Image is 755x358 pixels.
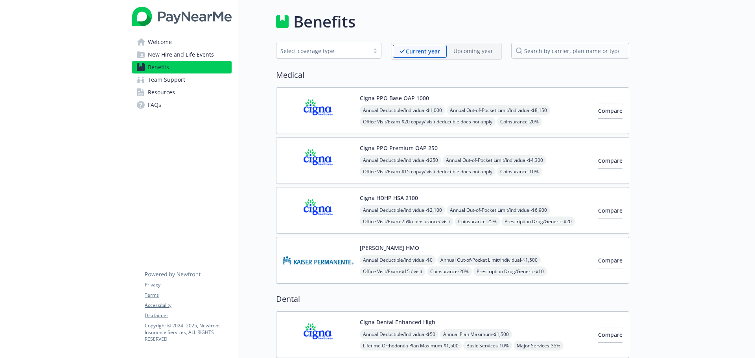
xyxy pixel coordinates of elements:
a: New Hire and Life Events [132,48,232,61]
span: Major Services - 35% [514,341,563,351]
h1: Benefits [293,10,355,33]
h2: Medical [276,69,629,81]
span: Coinsurance - 25% [455,217,500,226]
a: Privacy [145,281,231,288]
span: FAQs [148,99,161,111]
img: CIGNA carrier logo [283,94,354,127]
button: Cigna Dental Enhanced High [360,318,435,326]
span: Annual Out-of-Pocket Limit/Individual - $6,900 [447,205,550,215]
span: Compare [598,157,622,164]
span: New Hire and Life Events [148,48,214,61]
a: FAQs [132,99,232,111]
span: Lifetime Orthodontia Plan Maximum - $1,500 [360,341,462,351]
input: search by carrier, plan name or type [511,43,629,59]
h2: Dental [276,293,629,305]
button: [PERSON_NAME] HMO [360,244,419,252]
a: Benefits [132,61,232,73]
span: Welcome [148,36,172,48]
span: Annual Deductible/Individual - $50 [360,329,438,339]
span: Annual Deductible/Individual - $2,100 [360,205,445,215]
span: Team Support [148,73,185,86]
p: Copyright © 2024 - 2025 , Newfront Insurance Services, ALL RIGHTS RESERVED [145,322,231,342]
p: Current year [406,47,440,55]
div: Select coverage type [280,47,365,55]
span: Basic Services - 10% [463,341,512,351]
span: Coinsurance - 20% [497,117,542,127]
span: Compare [598,107,622,114]
img: Kaiser Permanente Insurance Company carrier logo [283,244,354,277]
img: CIGNA carrier logo [283,194,354,227]
span: Annual Deductible/Individual - $0 [360,255,436,265]
span: Coinsurance - 10% [497,167,542,176]
span: Annual Deductible/Individual - $250 [360,155,441,165]
button: Compare [598,153,622,169]
span: Benefits [148,61,169,73]
span: Compare [598,257,622,264]
button: Cigna PPO Premium OAP 250 [360,144,438,152]
span: Office Visit/Exam - 25% coinsurance/ visit [360,217,453,226]
span: Compare [598,331,622,338]
img: CIGNA carrier logo [283,318,354,351]
span: Office Visit/Exam - $15 copay/ visit deductible does not apply [360,167,495,176]
a: Welcome [132,36,232,48]
a: Team Support [132,73,232,86]
span: Annual Out-of-Pocket Limit/Individual - $4,300 [443,155,546,165]
span: Annual Out-of-Pocket Limit/Individual - $8,150 [447,105,550,115]
span: Compare [598,207,622,214]
img: CIGNA carrier logo [283,144,354,177]
span: Office Visit/Exam - $15 / visit [360,266,425,276]
button: Cigna PPO Base OAP 1000 [360,94,429,102]
span: Resources [148,86,175,99]
p: Upcoming year [453,47,493,55]
span: Annual Deductible/Individual - $1,000 [360,105,445,115]
a: Terms [145,292,231,299]
a: Disclaimer [145,312,231,319]
button: Compare [598,253,622,268]
button: Compare [598,327,622,343]
a: Resources [132,86,232,99]
span: Office Visit/Exam - $20 copay/ visit deductible does not apply [360,117,495,127]
span: Prescription Drug/Generic - $20 [501,217,575,226]
button: Compare [598,203,622,218]
a: Accessibility [145,302,231,309]
span: Prescription Drug/Generic - $10 [473,266,547,276]
span: Coinsurance - 20% [427,266,472,276]
span: Annual Plan Maximum - $1,500 [440,329,512,339]
span: Annual Out-of-Pocket Limit/Individual - $1,500 [437,255,541,265]
button: Compare [598,103,622,119]
button: Cigna HDHP HSA 2100 [360,194,418,202]
span: Upcoming year [447,45,500,58]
